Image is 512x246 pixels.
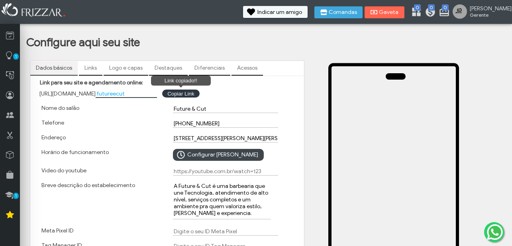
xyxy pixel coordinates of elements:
[40,79,143,86] label: Link para seu site e agendamento online:
[41,105,79,111] label: Nome do salão
[173,105,278,113] input: Digite aqui o nome do salão
[173,149,264,161] button: Configurar [PERSON_NAME]
[41,149,109,156] label: Horário de funcionamento
[79,61,102,75] a: Links
[329,10,357,15] span: Comandas
[428,4,435,11] span: 0
[453,4,508,20] a: [PERSON_NAME] Gerente
[26,35,510,49] h1: Configure aqui seu site
[13,193,19,199] span: 1
[243,6,308,18] button: Indicar um amigo
[41,227,74,234] label: Meta Pixel ID
[470,12,506,18] span: Gerente
[314,6,363,18] button: Comandas
[173,134,278,143] input: EX: Rua afonso pena, 119, curitiba, Paraná
[442,4,449,11] span: 0
[96,90,157,98] input: meusalao
[30,61,78,75] a: Dados básicos
[149,61,188,75] a: Destaques
[151,76,211,86] span: Link copiado!!
[379,10,399,15] span: Gaveta
[187,149,258,161] span: Configurar [PERSON_NAME]
[425,6,433,19] a: 0
[104,61,148,75] a: Logo e capas
[485,223,504,242] img: whatsapp.png
[162,90,199,98] button: Link copiado!!Copiar Link
[414,4,421,11] span: 0
[365,6,404,18] button: Gaveta
[41,167,86,174] label: Video do youtube
[39,90,96,97] span: [URL][DOMAIN_NAME]
[411,6,419,19] a: 0
[41,182,135,189] label: Breve descrição do estabelecimento
[41,119,64,126] label: Telefone
[13,53,19,60] span: 1
[231,61,263,75] a: Acessos
[257,10,302,15] span: Indicar um amigo
[470,5,506,12] span: [PERSON_NAME]
[173,167,278,176] input: https://youtube.com.br/watch=123
[173,227,278,236] input: Digite o seu ID Meta Pixel
[41,134,66,141] label: Endereço
[189,61,230,75] a: Diferenciais
[173,182,271,219] textarea: A Future & Cut é uma barbearia que une Tecnologia, atendimento de alto nível, serviços completos ...
[173,119,278,128] input: Digite aqui o telefone
[439,6,447,19] a: 0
